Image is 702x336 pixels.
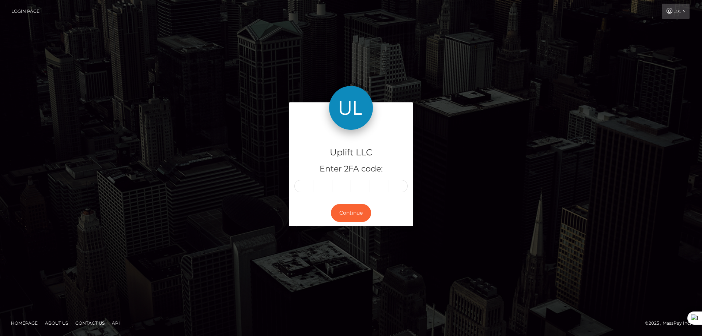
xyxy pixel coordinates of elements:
[645,319,697,327] div: © 2025 , MassPay Inc.
[329,86,373,130] img: Uplift LLC
[294,146,408,159] h4: Uplift LLC
[8,317,41,329] a: Homepage
[11,4,39,19] a: Login Page
[662,4,690,19] a: Login
[109,317,123,329] a: API
[294,163,408,175] h5: Enter 2FA code:
[72,317,107,329] a: Contact Us
[42,317,71,329] a: About Us
[331,204,371,222] button: Continue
